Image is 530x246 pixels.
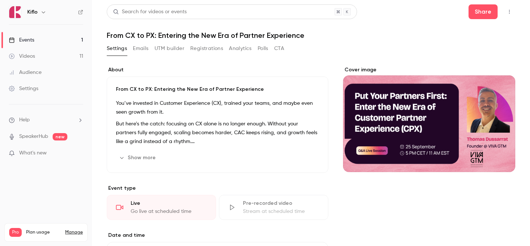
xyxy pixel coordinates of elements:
[107,66,328,74] label: About
[116,120,319,146] p: But here’s the catch: focusing on CX alone is no longer enough. Without your partners fully engag...
[107,232,328,239] label: Date and time
[9,6,21,18] img: Kiflo
[258,43,268,54] button: Polls
[219,195,328,220] div: Pre-recorded videoStream at scheduled time
[133,43,148,54] button: Emails
[243,208,319,215] div: Stream at scheduled time
[107,43,127,54] button: Settings
[107,185,328,192] p: Event type
[113,8,187,16] div: Search for videos or events
[116,86,319,93] p: From CX to PX: Entering the New Era of Partner Experience
[19,149,47,157] span: What's new
[131,200,207,207] div: Live
[469,4,498,19] button: Share
[27,8,38,16] h6: Kiflo
[9,85,38,92] div: Settings
[9,69,42,76] div: Audience
[116,152,160,164] button: Show more
[274,43,284,54] button: CTA
[190,43,223,54] button: Registrations
[9,53,35,60] div: Videos
[243,200,319,207] div: Pre-recorded video
[19,116,30,124] span: Help
[19,133,48,140] a: SpeakerHub
[107,31,515,40] h1: From CX to PX: Entering the New Era of Partner Experience
[131,208,207,215] div: Go live at scheduled time
[65,229,83,235] a: Manage
[26,229,61,235] span: Plan usage
[9,36,34,44] div: Events
[343,66,515,172] section: Cover image
[107,195,216,220] div: LiveGo live at scheduled time
[343,66,515,74] label: Cover image
[155,43,184,54] button: UTM builder
[53,133,67,140] span: new
[9,228,22,237] span: Pro
[74,150,83,157] iframe: Noticeable Trigger
[9,116,83,124] li: help-dropdown-opener
[116,99,319,117] p: You’ve invested in Customer Experience (CX), trained your teams, and maybe even seen growth from it.
[229,43,252,54] button: Analytics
